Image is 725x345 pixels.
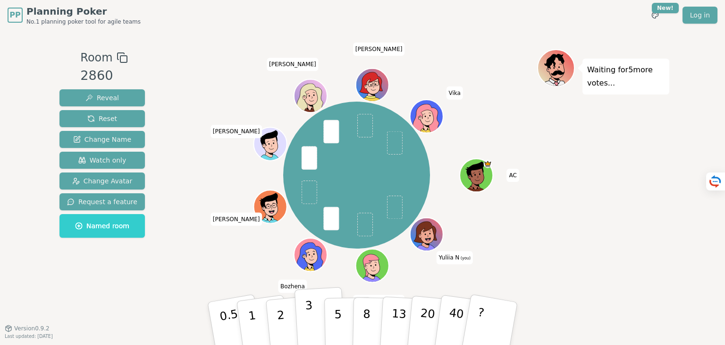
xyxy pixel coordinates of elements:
button: Reset [59,110,145,127]
button: New! [647,7,664,24]
span: Last updated: [DATE] [5,334,53,339]
span: Click to change your name [506,169,519,182]
span: No.1 planning poker tool for agile teams [26,18,141,26]
p: Waiting for 5 more votes... [587,63,665,90]
div: New! [652,3,679,13]
span: Click to change your name [353,295,405,308]
span: Click to change your name [211,212,262,225]
button: Reveal [59,89,145,106]
button: Change Avatar [59,172,145,190]
span: Click to change your name [353,43,405,56]
button: Change Name [59,131,145,148]
span: PP [9,9,20,21]
button: Click to change your avatar [411,218,442,250]
span: (you) [459,256,471,260]
span: Planning Poker [26,5,141,18]
span: Watch only [78,155,126,165]
span: Click to change your name [447,86,463,99]
span: Click to change your name [437,251,473,264]
span: Reset [87,114,117,123]
a: Log in [683,7,717,24]
span: Reveal [85,93,119,103]
a: PPPlanning PokerNo.1 planning poker tool for agile teams [8,5,141,26]
button: Request a feature [59,193,145,210]
span: Change Name [73,135,131,144]
span: Change Avatar [72,176,133,186]
span: Request a feature [67,197,137,207]
span: Click to change your name [211,125,262,138]
span: Click to change your name [267,58,319,71]
button: Named room [59,214,145,238]
span: Click to change your name [278,279,307,293]
button: Version0.9.2 [5,325,50,332]
button: Watch only [59,152,145,169]
span: Named room [75,221,129,231]
div: 2860 [80,66,127,86]
span: AC is the host [484,160,492,168]
span: Version 0.9.2 [14,325,50,332]
span: Room [80,49,112,66]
